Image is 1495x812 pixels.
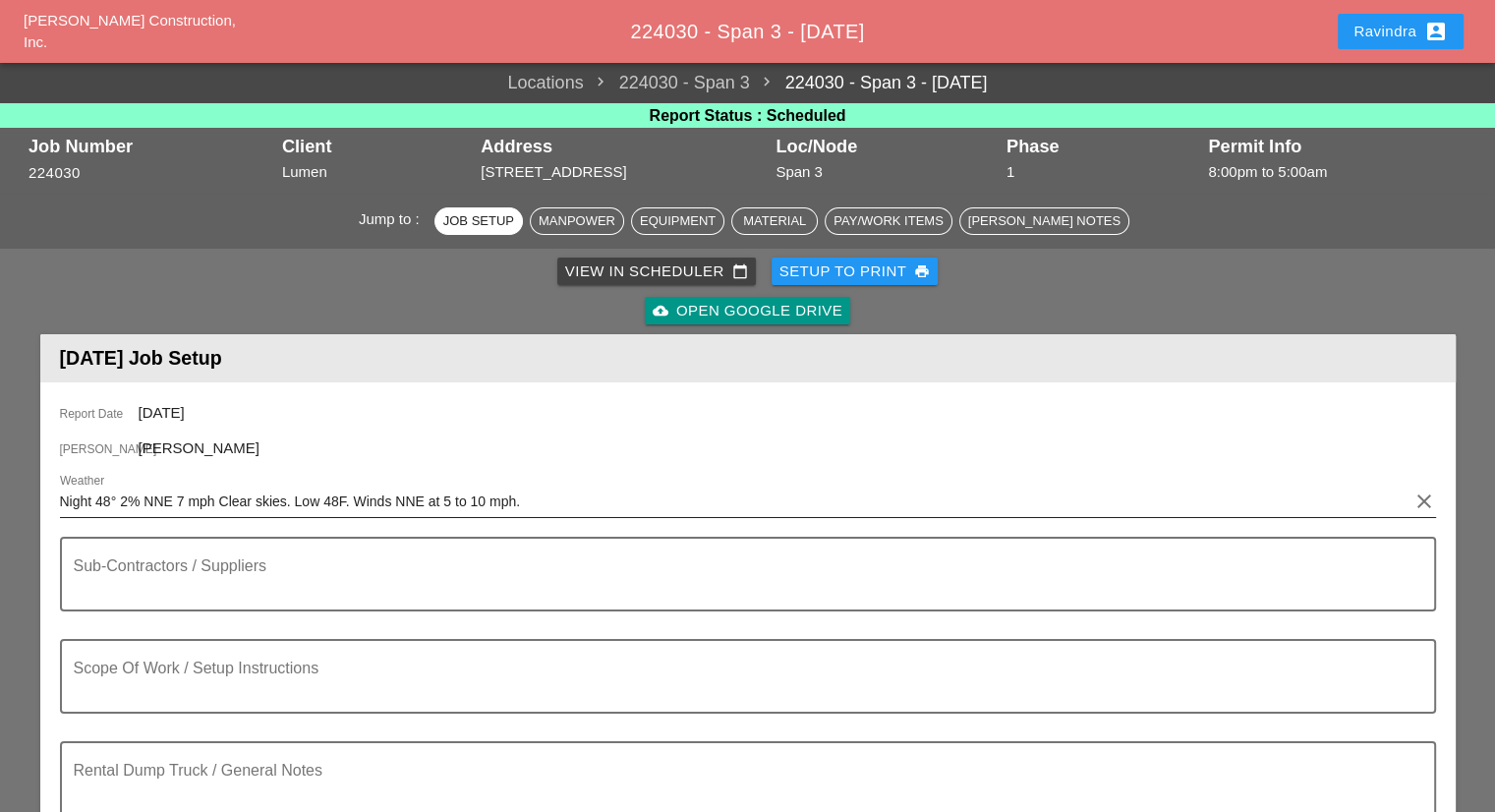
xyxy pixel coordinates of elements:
[60,440,139,458] span: [PERSON_NAME]
[914,263,930,279] i: print
[640,211,716,231] div: Equipment
[24,12,236,51] a: [PERSON_NAME] Construction, Inc.
[530,207,624,235] button: Manpower
[29,162,81,185] button: 224030
[74,665,1407,712] textarea: Scope Of Work / Setup Instructions
[731,207,818,235] button: Material
[1412,490,1436,513] i: clear
[959,207,1129,235] button: [PERSON_NAME] Notes
[645,297,850,324] a: Open Google Drive
[443,211,514,231] div: Job Setup
[29,137,272,156] div: Job Number
[631,207,724,235] button: Equipment
[776,137,997,156] div: Loc/Node
[60,405,139,423] span: Report Date
[968,211,1121,231] div: [PERSON_NAME] Notes
[776,161,997,184] div: Span 3
[40,334,1456,382] header: [DATE] Job Setup
[557,258,756,285] a: View in Scheduler
[481,161,766,184] div: [STREET_ADDRESS]
[1353,20,1448,43] div: Ravindra
[508,70,584,96] a: Locations
[779,261,931,283] div: Setup to Print
[539,211,615,231] div: Manpower
[834,211,943,231] div: Pay/Work Items
[282,161,471,184] div: Lumen
[60,486,1409,517] input: Weather
[74,562,1407,609] textarea: Sub-Contractors / Suppliers
[1208,161,1466,184] div: 8:00pm to 5:00am
[1338,14,1464,49] button: Ravindra
[434,207,523,235] button: Job Setup
[481,137,766,156] div: Address
[653,300,842,322] div: Open Google Drive
[139,439,259,456] span: [PERSON_NAME]
[139,404,185,421] span: [DATE]
[359,210,428,227] span: Jump to :
[565,261,748,283] div: View in Scheduler
[653,303,668,319] i: cloud_upload
[630,21,864,42] span: 224030 - Span 3 - [DATE]
[1208,137,1466,156] div: Permit Info
[282,137,471,156] div: Client
[1424,20,1448,43] i: account_box
[772,258,939,285] button: Setup to Print
[825,207,951,235] button: Pay/Work Items
[750,70,988,96] a: 224030 - Span 3 - [DATE]
[732,263,748,279] i: calendar_today
[740,211,809,231] div: Material
[1006,137,1198,156] div: Phase
[1006,161,1198,184] div: 1
[584,70,750,96] span: 224030 - Span 3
